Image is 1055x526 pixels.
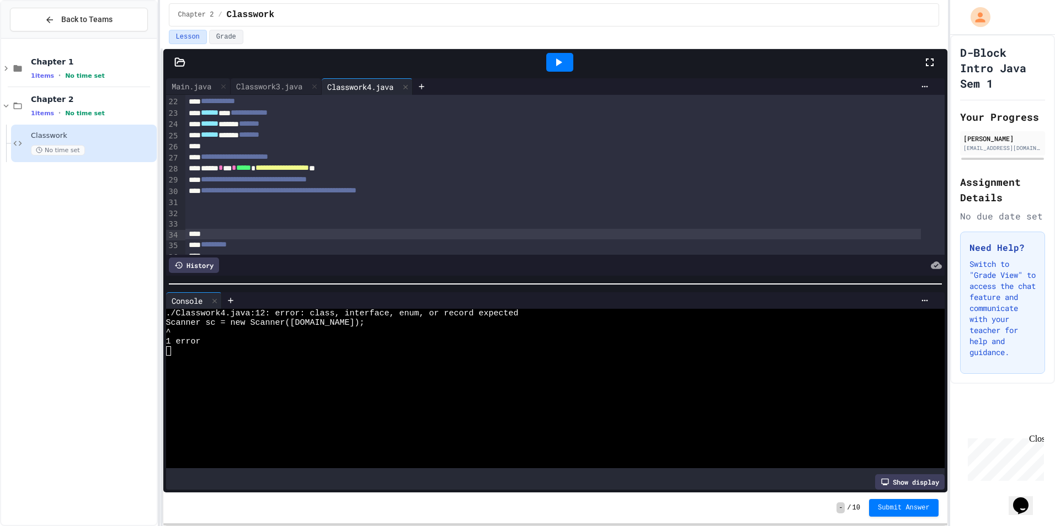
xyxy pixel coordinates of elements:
button: Submit Answer [869,499,939,517]
div: 24 [166,119,180,130]
div: No due date set [960,210,1045,223]
span: No time set [65,72,105,79]
div: Show display [875,474,945,490]
iframe: chat widget [963,434,1044,481]
div: 29 [166,175,180,186]
div: Classwork4.java [322,78,413,95]
div: Chat with us now!Close [4,4,76,70]
div: 30 [166,186,180,197]
span: ^ [166,328,171,337]
div: 28 [166,164,180,175]
h2: Assignment Details [960,174,1045,205]
div: 22 [166,96,180,108]
span: Chapter 2 [31,94,154,104]
div: Console [166,295,208,307]
span: 1 items [31,110,54,117]
iframe: chat widget [1009,482,1044,515]
span: 1 items [31,72,54,79]
div: [PERSON_NAME] [963,133,1042,143]
h1: D-Block Intro Java Sem 1 [960,45,1045,91]
div: 27 [166,153,180,164]
button: Lesson [169,30,207,44]
button: Grade [209,30,243,44]
span: • [58,71,61,80]
div: [EMAIL_ADDRESS][DOMAIN_NAME] [963,144,1042,152]
span: Submit Answer [878,503,930,512]
div: 25 [166,131,180,142]
div: 23 [166,108,180,119]
span: ./Classwork4.java:12: error: class, interface, enum, or record expected [166,309,519,318]
span: No time set [31,145,85,155]
span: Classwork [227,8,274,22]
span: Scanner sc = new Scanner([DOMAIN_NAME]); [166,318,365,328]
p: Switch to "Grade View" to access the chat feature and communicate with your teacher for help and ... [969,259,1036,358]
span: 10 [852,503,860,512]
span: Back to Teams [61,14,113,25]
span: - [836,502,845,513]
div: 35 [166,240,180,251]
h2: Your Progress [960,109,1045,125]
span: • [58,109,61,117]
span: Chapter 2 [178,10,214,19]
div: 34 [166,230,180,241]
div: 31 [166,197,180,208]
div: Main.java [166,80,217,92]
span: / [218,10,222,19]
h3: Need Help? [969,241,1036,254]
button: Back to Teams [10,8,148,31]
div: Classwork3.java [231,80,308,92]
div: Main.java [166,78,231,95]
div: History [169,257,219,273]
span: Classwork [31,131,154,141]
div: 36 [166,252,180,263]
span: / [847,503,851,512]
div: Classwork3.java [231,78,322,95]
div: Console [166,292,222,309]
span: 1 error [166,337,201,346]
span: No time set [65,110,105,117]
span: Chapter 1 [31,57,154,67]
div: 26 [166,142,180,153]
div: 33 [166,219,180,230]
div: Classwork4.java [322,81,399,93]
div: 32 [166,208,180,219]
div: My Account [959,4,993,30]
